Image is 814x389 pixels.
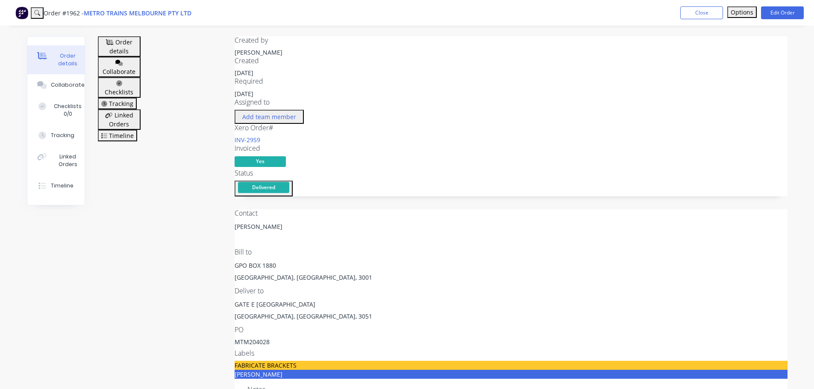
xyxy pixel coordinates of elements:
[235,98,788,106] div: Assigned to
[238,182,289,193] span: Delivered
[235,287,788,295] div: Deliver to
[235,349,788,357] div: Labels
[98,109,140,130] button: Linked Orders
[235,110,304,124] button: Add team member
[44,9,84,17] span: Order #1962 -
[680,6,723,19] button: Close
[235,90,253,98] span: [DATE]
[235,221,788,233] div: [PERSON_NAME]
[761,6,804,19] button: Edit Order
[27,45,85,74] button: Order details
[235,156,286,167] span: Yes
[98,57,140,77] button: Collaborate
[235,310,788,322] div: [GEOGRAPHIC_DATA], [GEOGRAPHIC_DATA], 3051
[235,144,788,152] div: Invoiced
[51,153,85,168] div: Linked Orders
[27,146,85,175] button: Linked Orders
[51,81,85,89] div: Collaborate
[235,48,788,57] div: [PERSON_NAME]
[15,6,28,19] img: Factory
[235,136,260,144] a: INV-2959
[98,77,140,98] button: Checklists
[27,74,85,96] button: Collaborate
[235,272,788,284] div: [GEOGRAPHIC_DATA], [GEOGRAPHIC_DATA], 3001
[235,260,788,287] div: GPO BOX 1880[GEOGRAPHIC_DATA], [GEOGRAPHIC_DATA], 3001
[235,260,788,272] div: GPO BOX 1880
[727,6,757,18] button: Options
[235,69,253,77] span: [DATE]
[235,361,788,370] div: FABRICATE BRACKETS
[235,337,341,349] div: MTM204028
[235,298,788,326] div: GATE E [GEOGRAPHIC_DATA][GEOGRAPHIC_DATA], [GEOGRAPHIC_DATA], 3051
[27,125,85,146] button: Tracking
[235,77,788,85] div: Required
[51,102,85,118] div: Checklists 0/0
[235,181,293,196] button: Delivered
[84,9,191,17] a: METRO TRAINS MELBOURNE PTY LTD
[235,36,788,44] div: Created by
[235,57,788,65] div: Created
[235,298,788,310] div: GATE E [GEOGRAPHIC_DATA]
[98,36,140,57] button: Order details
[238,111,301,123] button: Add team member
[235,248,788,256] div: Bill to
[98,98,137,109] button: Tracking
[235,124,788,132] div: Xero Order #
[27,175,85,196] button: Timeline
[235,370,788,379] div: [PERSON_NAME]
[27,96,85,125] button: Checklists 0/0
[235,221,788,248] div: [PERSON_NAME]
[98,130,137,141] button: Timeline
[235,209,788,217] div: Contact
[51,132,74,139] div: Tracking
[235,326,788,334] div: PO
[235,169,788,177] div: Status
[51,52,85,67] div: Order details
[51,182,73,190] div: Timeline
